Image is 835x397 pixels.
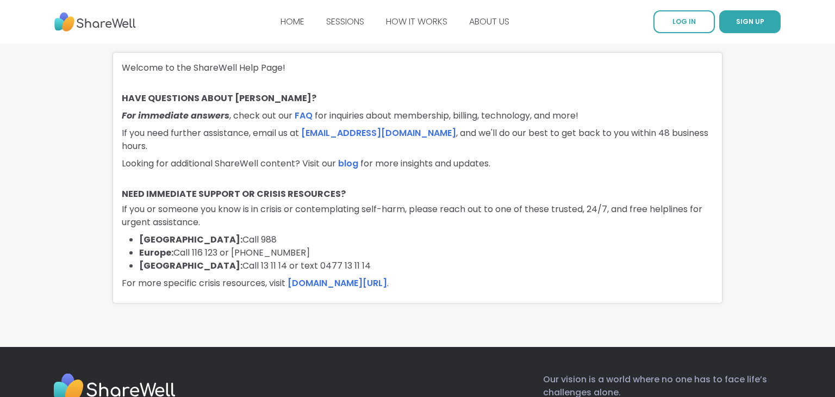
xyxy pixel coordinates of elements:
[295,109,313,122] a: FAQ
[469,15,509,28] a: ABOUT US
[386,15,447,28] a: HOW IT WORKS
[122,127,714,153] p: If you need further assistance, email us at , and we'll do our best to get back to you within 48 ...
[139,259,714,272] li: Call 13 11 14 or text 0477 13 11 14
[122,203,714,229] p: If you or someone you know is in crisis or contemplating self-harm, please reach out to one of th...
[139,233,714,246] li: Call 988
[139,259,242,272] b: [GEOGRAPHIC_DATA]:
[301,127,456,139] a: [EMAIL_ADDRESS][DOMAIN_NAME]
[736,17,764,26] span: SIGN UP
[122,109,714,122] p: , check out our for inquiries about membership, billing, technology, and more!
[338,157,358,170] a: blog
[54,7,136,37] img: ShareWell Nav Logo
[288,277,387,289] a: [DOMAIN_NAME][URL]
[281,15,304,28] a: HOME
[139,246,173,259] b: Europe:
[139,246,714,259] li: Call 116 123 or [PHONE_NUMBER]
[672,17,696,26] span: LOG IN
[653,10,715,33] a: LOG IN
[122,157,714,170] p: Looking for additional ShareWell content? Visit our for more insights and updates.
[122,188,714,203] h4: NEED IMMEDIATE SUPPORT OR CRISIS RESOURCES?
[122,277,714,290] p: For more specific crisis resources, visit .
[122,92,714,109] h4: HAVE QUESTIONS ABOUT [PERSON_NAME]?
[139,233,242,246] b: [GEOGRAPHIC_DATA]:
[122,109,229,122] span: For immediate answers
[122,61,714,75] p: Welcome to the ShareWell Help Page!
[326,15,364,28] a: SESSIONS
[719,10,781,33] button: SIGN UP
